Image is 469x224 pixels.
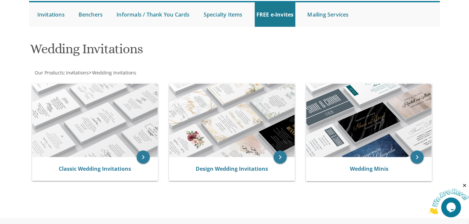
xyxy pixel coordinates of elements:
iframe: chat widget [428,183,469,214]
a: FREE e-Invites [255,2,295,27]
a: Benchers [77,2,105,27]
a: Wedding Invitations [92,69,137,76]
span: > [89,69,137,76]
a: Classic Wedding Invitations [59,165,131,172]
img: Classic Wedding Invitations [32,84,158,157]
a: Design Wedding Invitations [196,165,268,172]
a: Invitations [65,69,89,76]
h1: Wedding Invitations [30,42,299,61]
img: Wedding Minis [306,84,432,157]
a: Invitations [36,2,66,27]
a: keyboard_arrow_right [411,151,424,164]
span: Invitations [66,69,89,76]
a: Informals / Thank You Cards [115,2,191,27]
a: Our Products [34,69,64,76]
img: Design Wedding Invitations [169,84,295,157]
a: Wedding Minis [350,165,388,172]
a: keyboard_arrow_right [137,151,150,164]
a: keyboard_arrow_right [274,151,287,164]
a: Specialty Items [202,2,244,27]
div: : [29,69,235,76]
a: Mailing Services [306,2,351,27]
